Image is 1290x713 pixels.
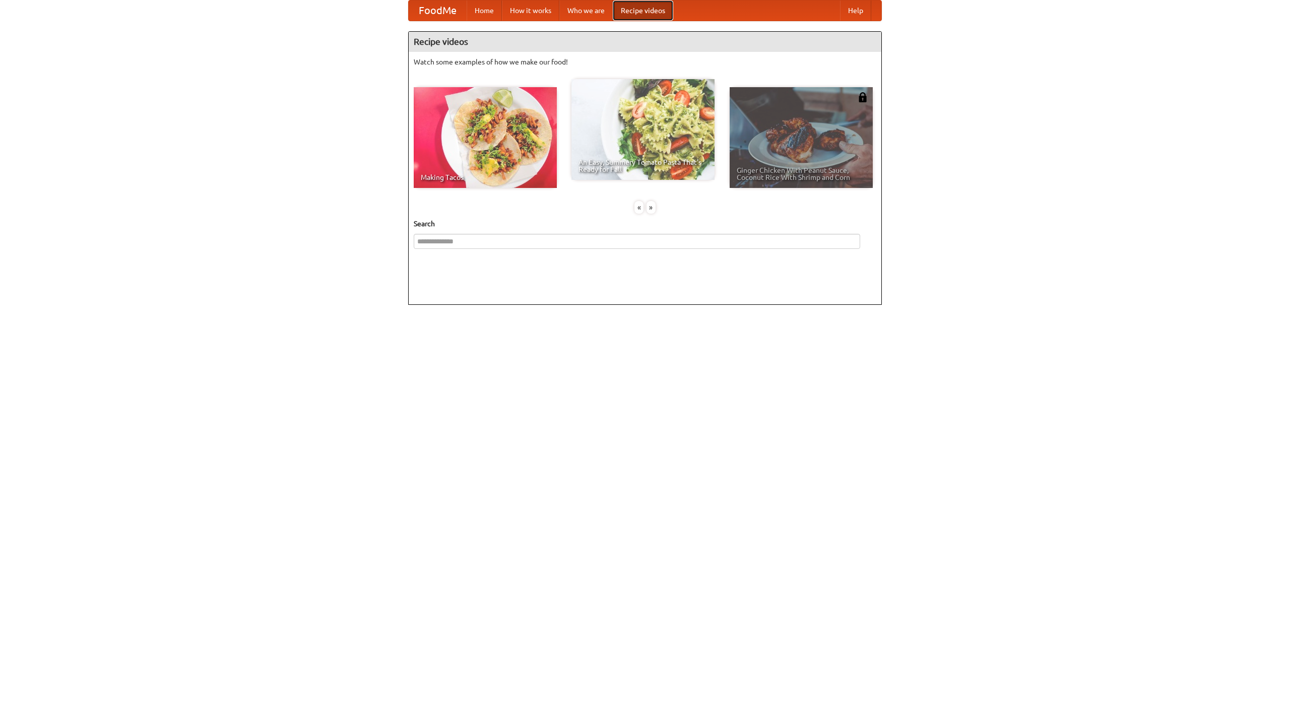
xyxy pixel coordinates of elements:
div: « [634,201,643,214]
h4: Recipe videos [409,32,881,52]
a: Help [840,1,871,21]
a: Who we are [559,1,613,21]
a: How it works [502,1,559,21]
a: Recipe videos [613,1,673,21]
a: FoodMe [409,1,467,21]
span: Making Tacos [421,174,550,181]
p: Watch some examples of how we make our food! [414,57,876,67]
h5: Search [414,219,876,229]
div: » [647,201,656,214]
img: 483408.png [858,92,868,102]
a: An Easy, Summery Tomato Pasta That's Ready for Fall [571,79,715,180]
a: Home [467,1,502,21]
span: An Easy, Summery Tomato Pasta That's Ready for Fall [578,159,707,173]
a: Making Tacos [414,87,557,188]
